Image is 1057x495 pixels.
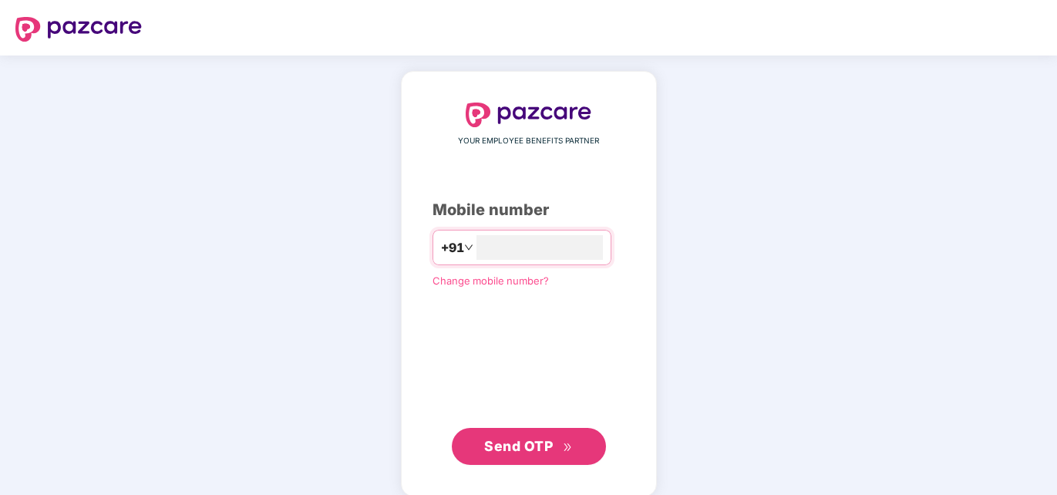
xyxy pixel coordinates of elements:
[458,135,599,147] span: YOUR EMPLOYEE BENEFITS PARTNER
[464,243,473,252] span: down
[484,438,553,454] span: Send OTP
[441,238,464,258] span: +91
[563,443,573,453] span: double-right
[466,103,592,127] img: logo
[452,428,606,465] button: Send OTPdouble-right
[433,274,549,287] a: Change mobile number?
[433,198,625,222] div: Mobile number
[15,17,142,42] img: logo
